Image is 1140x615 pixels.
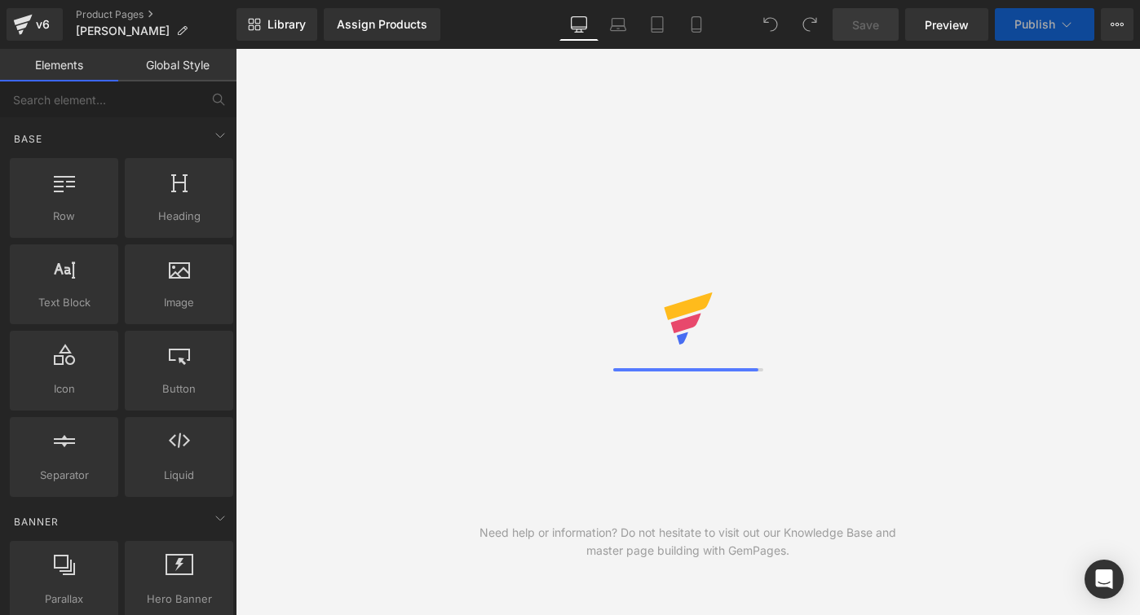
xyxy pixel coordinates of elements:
[1085,560,1124,599] div: Open Intercom Messenger
[1014,18,1055,31] span: Publish
[236,8,317,41] a: New Library
[33,14,53,35] div: v6
[15,208,113,225] span: Row
[15,380,113,398] span: Icon
[15,591,113,608] span: Parallax
[12,131,44,147] span: Base
[995,8,1094,41] button: Publish
[130,591,228,608] span: Hero Banner
[7,8,63,41] a: v6
[15,294,113,311] span: Text Block
[559,8,599,41] a: Desktop
[852,16,879,33] span: Save
[337,18,427,31] div: Assign Products
[925,16,969,33] span: Preview
[12,514,60,529] span: Banner
[130,467,228,484] span: Liquid
[76,24,170,37] span: [PERSON_NAME]
[462,524,914,560] div: Need help or information? Do not hesitate to visit out our Knowledge Base and master page buildin...
[1101,8,1133,41] button: More
[599,8,638,41] a: Laptop
[793,8,826,41] button: Redo
[118,49,236,81] a: Global Style
[677,8,716,41] a: Mobile
[267,17,306,32] span: Library
[130,208,228,225] span: Heading
[130,294,228,311] span: Image
[130,380,228,398] span: Button
[76,8,236,21] a: Product Pages
[15,467,113,484] span: Separator
[754,8,787,41] button: Undo
[638,8,677,41] a: Tablet
[905,8,988,41] a: Preview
